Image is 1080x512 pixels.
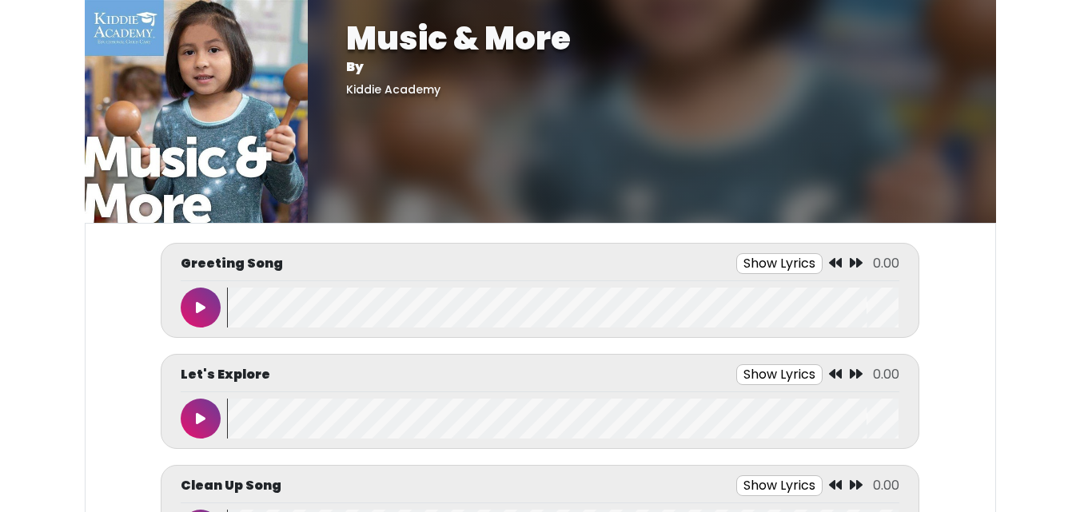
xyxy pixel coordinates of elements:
p: Clean Up Song [181,476,281,495]
p: Let's Explore [181,365,270,384]
button: Show Lyrics [736,364,823,385]
h5: Kiddie Academy [346,83,958,97]
button: Show Lyrics [736,475,823,496]
p: Greeting Song [181,254,283,273]
span: 0.00 [873,476,899,494]
span: 0.00 [873,365,899,383]
span: 0.00 [873,254,899,272]
button: Show Lyrics [736,253,823,274]
p: By [346,58,958,77]
h1: Music & More [346,19,958,58]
